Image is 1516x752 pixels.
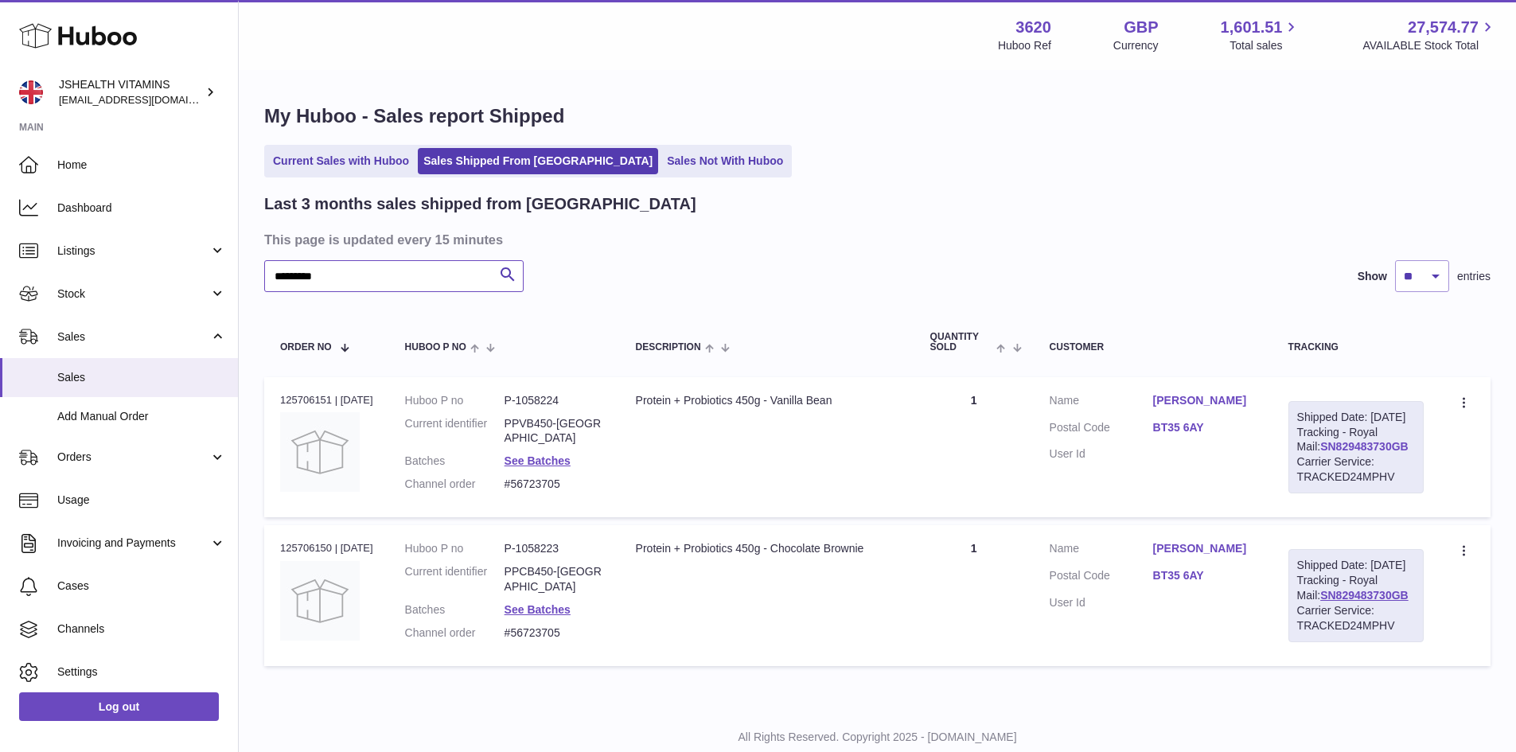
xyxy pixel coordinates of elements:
span: Stock [57,286,209,302]
a: 1,601.51 Total sales [1221,17,1301,53]
span: Dashboard [57,201,226,216]
span: Listings [57,244,209,259]
div: Tracking [1288,342,1424,353]
p: All Rights Reserved. Copyright 2025 - [DOMAIN_NAME] [251,730,1503,745]
span: Description [636,342,701,353]
dd: #56723705 [505,477,604,492]
dt: User Id [1050,595,1153,610]
h1: My Huboo - Sales report Shipped [264,103,1491,129]
span: Orders [57,450,209,465]
div: Protein + Probiotics 450g - Vanilla Bean [636,393,898,408]
td: 1 [914,525,1034,665]
div: Tracking - Royal Mail: [1288,549,1424,641]
a: See Batches [505,603,571,616]
span: Invoicing and Payments [57,536,209,551]
a: Log out [19,692,219,721]
span: Add Manual Order [57,409,226,424]
dd: P-1058223 [505,541,604,556]
dt: Channel order [405,477,505,492]
dt: User Id [1050,446,1153,462]
dt: Huboo P no [405,393,505,408]
h3: This page is updated every 15 minutes [264,231,1487,248]
span: Order No [280,342,332,353]
span: Settings [57,664,226,680]
a: [PERSON_NAME] [1153,393,1257,408]
dt: Current identifier [405,416,505,446]
div: JSHEALTH VITAMINS [59,77,202,107]
dd: PPVB450-[GEOGRAPHIC_DATA] [505,416,604,446]
span: Channels [57,621,226,637]
div: Protein + Probiotics 450g - Chocolate Brownie [636,541,898,556]
span: Sales [57,329,209,345]
dt: Channel order [405,625,505,641]
div: Carrier Service: TRACKED24MPHV [1297,454,1415,485]
span: [EMAIL_ADDRESS][DOMAIN_NAME] [59,93,234,106]
dt: Batches [405,454,505,469]
span: Cases [57,579,226,594]
span: Sales [57,370,226,385]
dt: Postal Code [1050,420,1153,439]
span: 1,601.51 [1221,17,1283,38]
div: Currency [1113,38,1159,53]
a: [PERSON_NAME] [1153,541,1257,556]
span: entries [1457,269,1491,284]
span: Total sales [1230,38,1300,53]
span: AVAILABLE Stock Total [1362,38,1497,53]
img: no-photo.jpg [280,561,360,641]
div: Carrier Service: TRACKED24MPHV [1297,603,1415,633]
div: Shipped Date: [DATE] [1297,558,1415,573]
div: Tracking - Royal Mail: [1288,401,1424,493]
div: Customer [1050,342,1257,353]
a: Current Sales with Huboo [267,148,415,174]
a: SN829483730GB [1320,440,1409,453]
span: Usage [57,493,226,508]
span: Quantity Sold [930,332,993,353]
h2: Last 3 months sales shipped from [GEOGRAPHIC_DATA] [264,193,696,215]
dt: Batches [405,602,505,618]
a: 27,574.77 AVAILABLE Stock Total [1362,17,1497,53]
div: Shipped Date: [DATE] [1297,410,1415,425]
span: Home [57,158,226,173]
dt: Name [1050,393,1153,412]
dt: Current identifier [405,564,505,594]
strong: 3620 [1015,17,1051,38]
dd: PPCB450-[GEOGRAPHIC_DATA] [505,564,604,594]
a: SN829483730GB [1320,589,1409,602]
a: BT35 6AY [1153,568,1257,583]
dd: P-1058224 [505,393,604,408]
dt: Postal Code [1050,568,1153,587]
dt: Huboo P no [405,541,505,556]
dt: Name [1050,541,1153,560]
span: Huboo P no [405,342,466,353]
img: no-photo.jpg [280,412,360,492]
div: Huboo Ref [998,38,1051,53]
div: 125706151 | [DATE] [280,393,373,407]
div: 125706150 | [DATE] [280,541,373,555]
label: Show [1358,269,1387,284]
td: 1 [914,377,1034,517]
a: Sales Not With Huboo [661,148,789,174]
a: See Batches [505,454,571,467]
a: Sales Shipped From [GEOGRAPHIC_DATA] [418,148,658,174]
img: internalAdmin-3620@internal.huboo.com [19,80,43,104]
strong: GBP [1124,17,1158,38]
a: BT35 6AY [1153,420,1257,435]
dd: #56723705 [505,625,604,641]
span: 27,574.77 [1408,17,1479,38]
